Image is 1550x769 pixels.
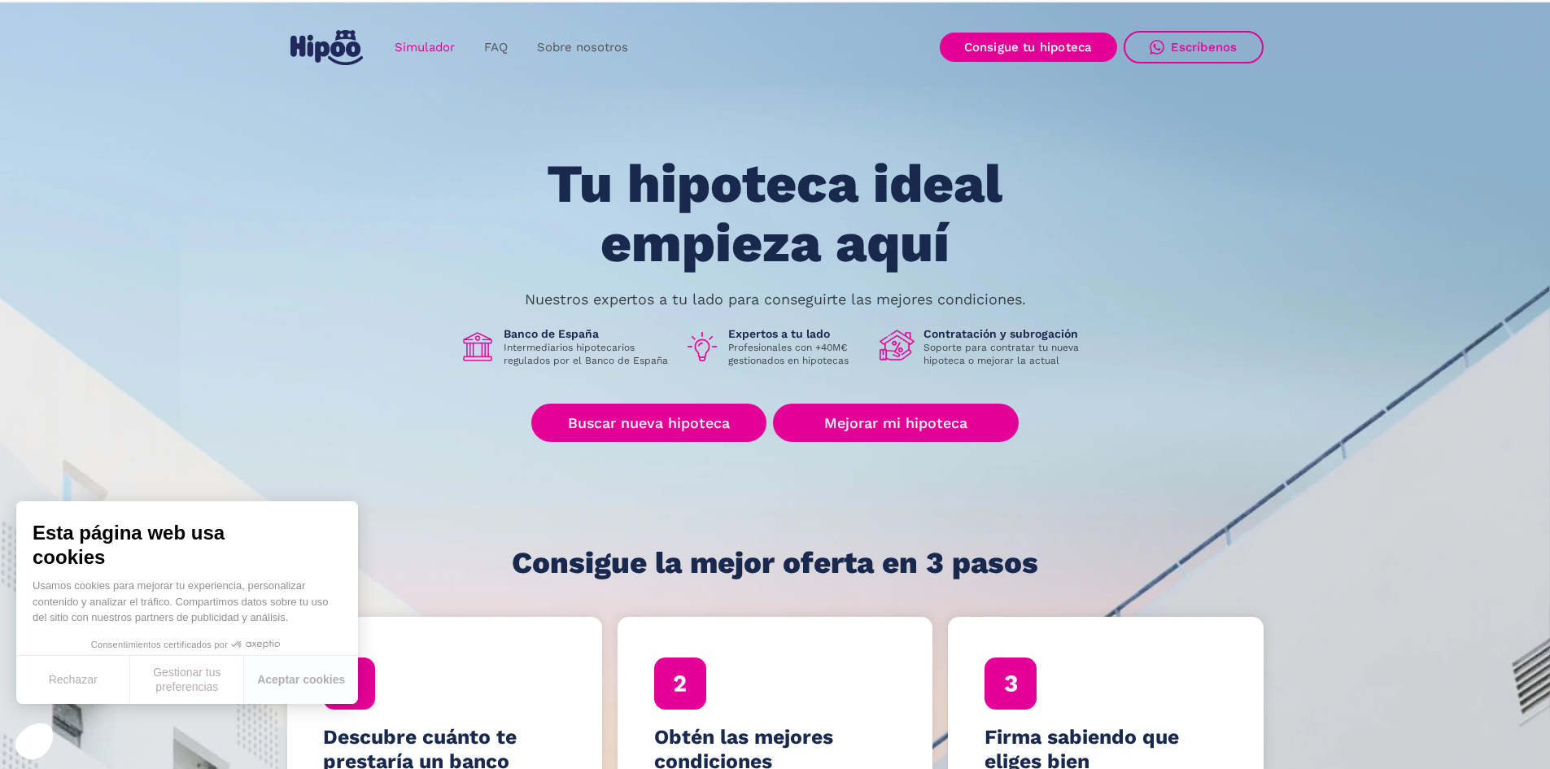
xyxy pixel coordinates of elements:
h1: Banco de España [504,326,671,341]
a: Sobre nosotros [522,32,643,63]
a: home [287,24,367,72]
a: Consigue tu hipoteca [940,33,1117,62]
p: Nuestros expertos a tu lado para conseguirte las mejores condiciones. [525,293,1026,306]
p: Soporte para contratar tu nueva hipoteca o mejorar la actual [923,341,1091,367]
a: Mejorar mi hipoteca [773,404,1018,442]
h1: Expertos a tu lado [728,326,867,341]
a: Simulador [380,32,469,63]
h1: Consigue la mejor oferta en 3 pasos [512,547,1038,579]
h1: Contratación y subrogación [923,326,1091,341]
p: Profesionales con +40M€ gestionados en hipotecas [728,341,867,367]
div: Escríbenos [1171,40,1238,55]
a: Escríbenos [1124,31,1264,63]
a: FAQ [469,32,522,63]
p: Intermediarios hipotecarios regulados por el Banco de España [504,341,671,367]
a: Buscar nueva hipoteca [531,404,766,442]
h1: Tu hipoteca ideal empieza aquí [466,155,1083,273]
